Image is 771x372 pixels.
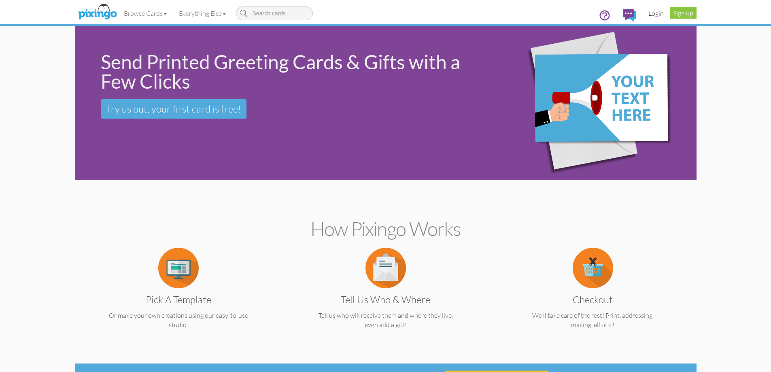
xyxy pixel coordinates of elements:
h3: Pick a Template [97,294,260,305]
div: Send Printed Greeting Cards & Gifts with a Few Clicks [101,52,483,91]
p: We'll take care of the rest! Print, addressing, mailing, all of it! [505,311,681,329]
p: Tell us who will receive them and where they live, even add a gift! [298,311,474,329]
h2: How Pixingo works [89,218,682,240]
img: item.alt [158,248,199,288]
input: Search cards [236,6,313,20]
img: pixingo logo [76,2,119,22]
a: Checkout We'll take care of the rest! Print, addressing, mailing, all of it! [505,263,681,329]
a: Sign up [670,7,697,19]
p: Or make your own creations using our easy-to-use studio. [91,311,266,329]
img: eb544e90-0942-4412-bfe0-c610d3f4da7c.png [496,15,691,192]
img: item.alt [365,248,406,288]
img: item.alt [573,248,613,288]
h3: Tell us Who & Where [304,294,467,305]
a: Everything Else [173,3,232,23]
a: Browse Cards [118,3,173,23]
a: Pick a Template Or make your own creations using our easy-to-use studio. [91,263,266,329]
span: Try us out, your first card is free! [106,103,241,115]
a: Try us out, your first card is free! [101,99,246,119]
img: comments.svg [623,9,636,21]
a: Login [642,3,670,23]
h3: Checkout [511,294,675,305]
a: Tell us Who & Where Tell us who will receive them and where they live, even add a gift! [298,263,474,329]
